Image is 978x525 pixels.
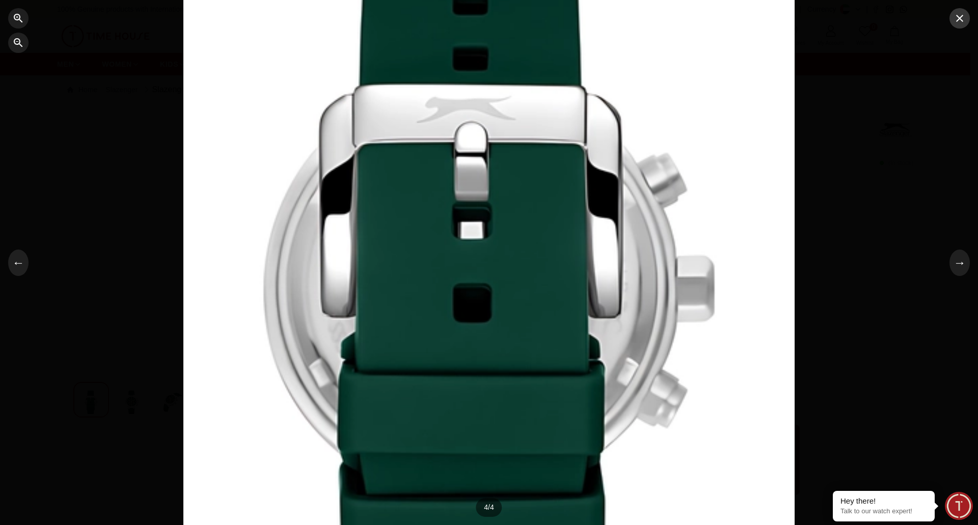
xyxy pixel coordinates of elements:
[476,498,502,517] div: 4 / 4
[945,492,973,520] div: Chat Widget
[840,507,927,516] p: Talk to our watch expert!
[8,250,29,276] button: ←
[949,250,970,276] button: →
[840,496,927,506] div: Hey there!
